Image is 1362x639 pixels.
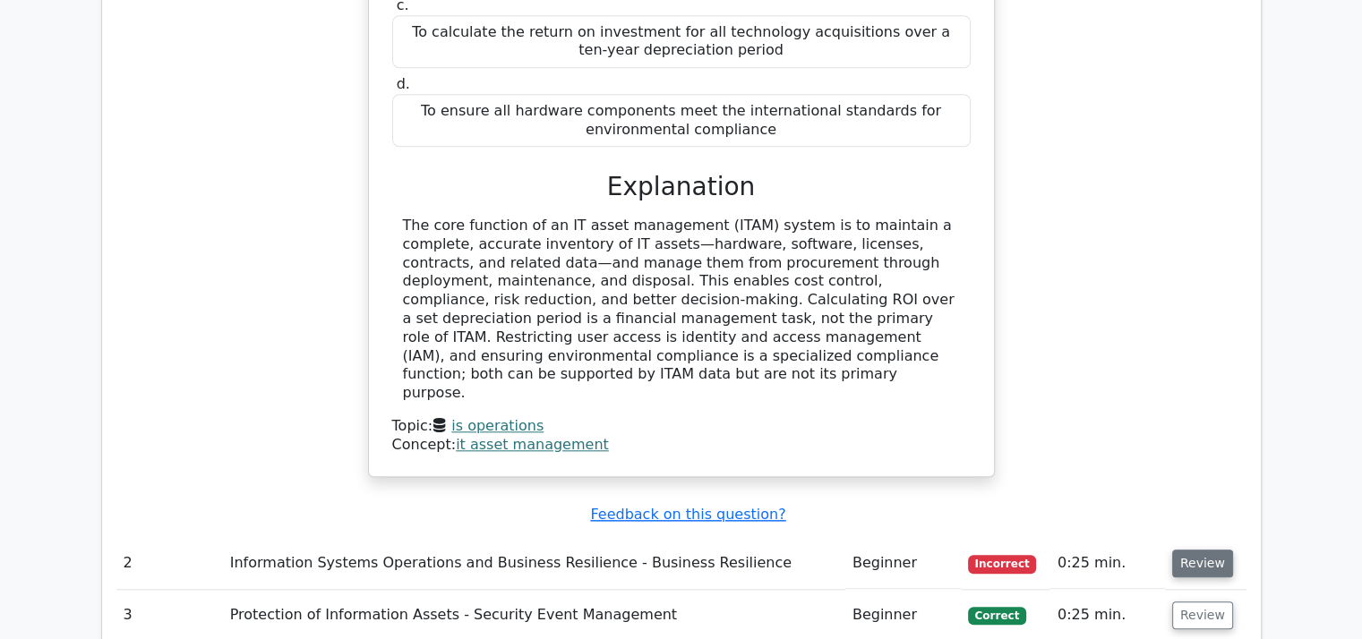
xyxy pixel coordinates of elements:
[590,506,785,523] a: Feedback on this question?
[451,417,544,434] a: is operations
[223,538,845,589] td: Information Systems Operations and Business Resilience - Business Resilience
[392,417,971,436] div: Topic:
[392,436,971,455] div: Concept:
[1172,550,1233,577] button: Review
[403,172,960,202] h3: Explanation
[968,607,1026,625] span: Correct
[397,75,410,92] span: d.
[845,538,961,589] td: Beginner
[1172,601,1233,629] button: Review
[116,538,223,589] td: 2
[456,436,609,453] a: it asset management
[1050,538,1165,589] td: 0:25 min.
[403,217,960,403] div: The core function of an IT asset management (ITAM) system is to maintain a complete, accurate inv...
[392,15,971,69] div: To calculate the return on investment for all technology acquisitions over a ten-year depreciatio...
[968,555,1037,573] span: Incorrect
[392,94,971,148] div: To ensure all hardware components meet the international standards for environmental compliance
